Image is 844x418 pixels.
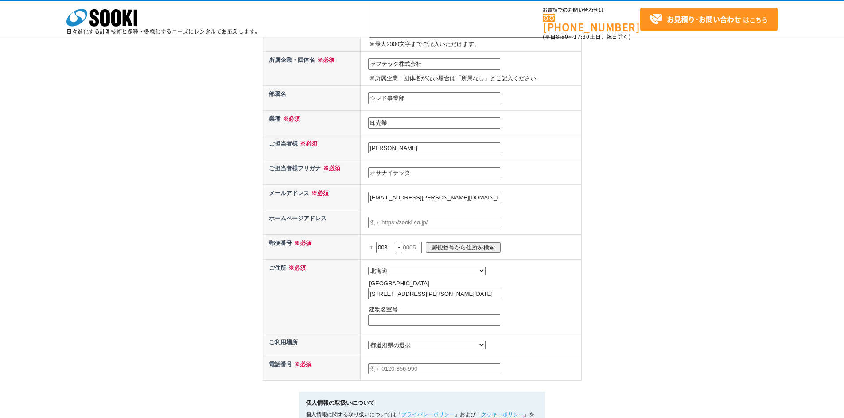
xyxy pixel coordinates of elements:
[368,192,500,203] input: 例）example@sooki.co.jp
[280,115,300,122] span: ※必須
[263,259,361,334] th: ご住所
[368,92,500,104] input: 例）カスタマーサポート部
[368,142,500,154] input: 例）創紀 太郎
[640,8,778,31] a: お見積り･お問い合わせはこちら
[321,165,340,172] span: ※必須
[263,334,361,356] th: ご利用場所
[263,234,361,259] th: 郵便番号
[263,210,361,234] th: ホームページアドレス
[368,341,486,349] select: /* 20250204 MOD ↑ */ /* 20241122 MOD ↑ */
[292,240,311,246] span: ※必須
[481,411,524,418] a: クッキーポリシー
[426,242,501,253] input: 郵便番号から住所を検索
[401,242,422,253] input: 0005
[369,238,579,257] p: 〒 -
[368,58,500,70] input: 例）株式会社ソーキ
[66,29,261,34] p: 日々進化する計測技術と多種・多様化するニーズにレンタルでお応えします。
[543,33,630,41] span: (平日 ～ 土日、祝日除く)
[368,363,500,375] input: 例）0120-856-990
[263,356,361,380] th: 電話番号
[263,160,361,185] th: ご担当者様フリガナ
[315,57,334,63] span: ※必須
[263,85,361,110] th: 部署名
[369,40,579,49] p: ※最大2000文字までご記入いただけます。
[543,8,640,13] span: お電話でのお問い合わせは
[369,74,579,83] p: ※所属企業・団体名がない場合は「所属なし」とご記入ください
[369,305,579,314] p: 建物名室号
[556,33,568,41] span: 8:50
[667,14,741,24] strong: お見積り･お問い合わせ
[263,51,361,85] th: 所属企業・団体名
[649,13,768,26] span: はこちら
[376,242,397,253] input: 550
[401,411,455,418] a: プライバシーポリシー
[368,217,500,228] input: 例）https://sooki.co.jp/
[543,14,640,32] a: [PHONE_NUMBER]
[306,399,538,408] h5: 個人情報の取扱いについて
[298,140,317,147] span: ※必須
[368,167,500,179] input: 例）ソーキ タロウ
[263,185,361,210] th: メールアドレス
[368,117,500,129] input: 業種不明の場合、事業内容を記載ください
[368,288,500,299] input: 例）大阪市西区西本町1-15-10
[309,190,329,196] span: ※必須
[292,361,311,368] span: ※必須
[263,110,361,135] th: 業種
[286,265,306,271] span: ※必須
[369,279,579,288] p: [GEOGRAPHIC_DATA]
[263,135,361,160] th: ご担当者様
[574,33,590,41] span: 17:30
